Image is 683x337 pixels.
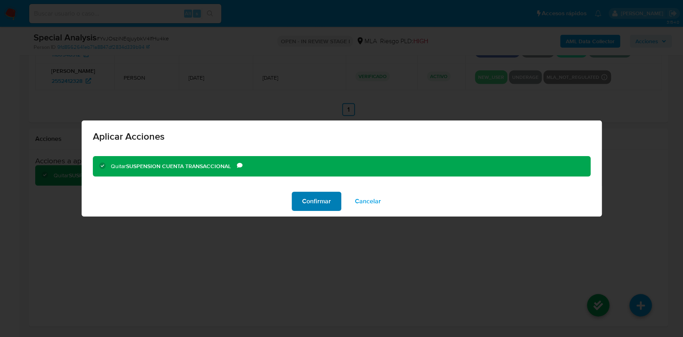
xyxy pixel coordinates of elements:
span: Confirmar [302,193,331,210]
div: Quitar [111,162,237,171]
span: Aplicar Acciones [93,132,591,141]
button: Confirmar [292,192,341,211]
button: Cancelar [345,192,391,211]
span: Cancelar [355,193,381,210]
b: SUSPENSION CUENTA TRANSACCIONAL [126,162,231,170]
